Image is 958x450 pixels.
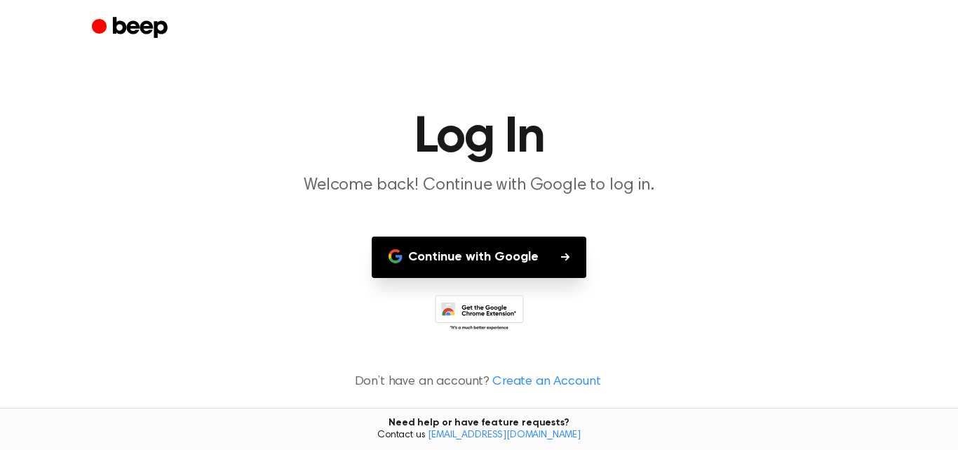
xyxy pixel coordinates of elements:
[8,430,950,442] span: Contact us
[372,237,586,278] button: Continue with Google
[92,15,171,42] a: Beep
[210,174,748,197] p: Welcome back! Continue with Google to log in.
[428,430,581,440] a: [EMAIL_ADDRESS][DOMAIN_NAME]
[120,112,838,163] h1: Log In
[17,373,941,392] p: Don’t have an account?
[492,373,600,392] a: Create an Account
